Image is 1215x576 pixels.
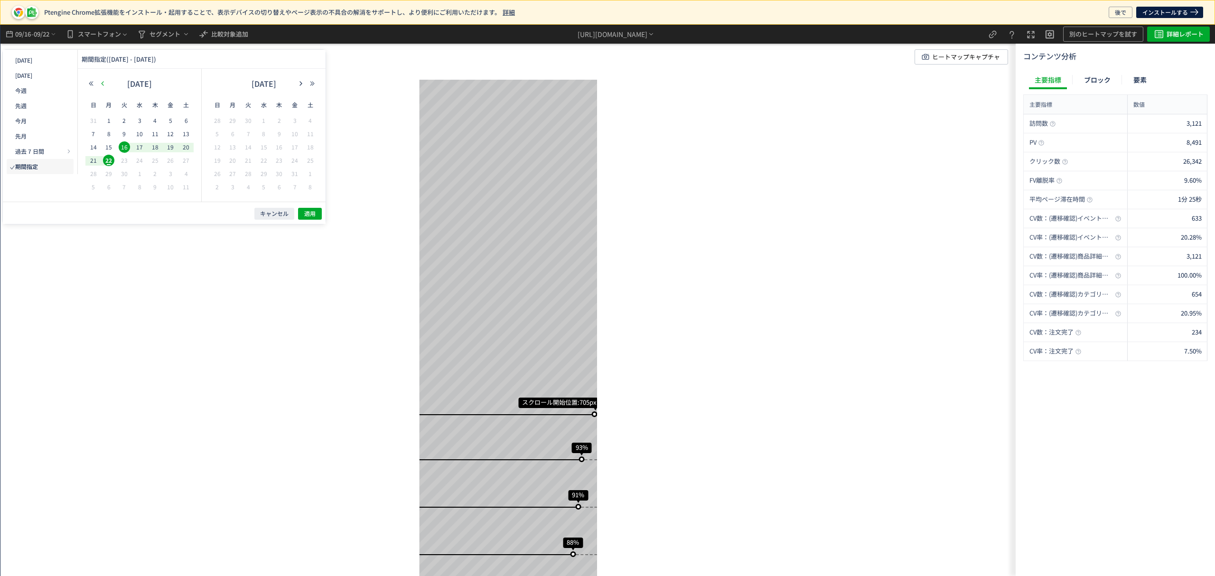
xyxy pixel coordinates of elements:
[15,25,31,44] span: 09/16
[287,95,303,114] th: 金
[289,128,300,139] span: 10
[15,147,44,155] span: 過去 7 日間
[227,168,238,179] span: 27
[271,95,287,114] th: 木
[305,128,316,139] span: 11
[116,95,132,114] th: 火
[576,444,588,451] span: 93%
[15,102,27,110] span: 先週
[303,95,318,114] th: 土
[88,115,99,126] span: 31
[243,168,254,179] span: 28
[132,95,148,114] th: 水
[180,115,192,126] span: 6
[503,8,515,17] a: 詳細
[134,155,145,166] span: 24
[212,141,223,153] span: 12
[567,539,579,546] span: 88%
[256,95,271,114] th: 水
[103,181,114,193] span: 6
[15,162,38,170] span: 期間指定
[27,7,37,18] img: pt-icon-plugin.svg
[1136,7,1203,18] a: インストールする
[7,159,74,174] button: 期間指定
[78,27,121,42] span: スマートフォン
[106,55,156,64] span: ([DATE] - [DATE])
[13,7,24,18] img: pt-icon-chrome.svg
[305,141,316,153] span: 18
[134,115,145,126] span: 3
[932,50,1000,64] span: ヒートマップキャプチャ
[258,115,270,126] span: 1
[119,181,130,193] span: 7
[7,98,74,113] button: 先週
[289,168,300,179] span: 31
[15,117,27,125] span: 今月
[134,181,145,193] span: 8
[103,128,114,139] span: 8
[225,95,241,114] th: 月
[134,141,145,153] span: 17
[88,155,99,166] span: 21
[289,155,300,166] span: 24
[31,25,34,44] span: -
[305,155,316,166] span: 25
[44,9,1103,16] p: Ptengine Chrome拡張機能をインストール・起用することで、表示デバイスの切り替えやページ表示の不具合の解消をサポートし、より便利にご利用いただけます。
[103,115,114,126] span: 1
[227,128,238,139] span: 6
[578,25,655,44] div: [URL][DOMAIN_NAME]
[150,155,161,166] span: 25
[88,181,99,193] span: 5
[7,129,74,144] button: 先月
[273,181,285,193] span: 6
[15,71,32,79] span: [DATE]
[88,128,99,139] span: 7
[212,115,223,126] span: 28
[260,210,289,218] span: キャンセル
[273,168,285,179] span: 30
[119,141,130,153] span: 16
[165,128,176,139] span: 12
[227,155,238,166] span: 20
[572,491,584,499] span: 91%
[1142,7,1188,18] span: インストールする
[298,208,322,220] button: 適用
[180,128,192,139] span: 13
[163,95,178,114] th: 金
[305,168,316,179] span: 1
[227,181,238,193] span: 3
[103,168,114,179] span: 29
[103,155,114,166] span: 22
[227,115,238,126] span: 29
[165,115,176,126] span: 5
[305,115,316,126] span: 4
[209,95,225,114] th: 日
[88,168,99,179] span: 28
[180,141,192,153] span: 20
[273,155,285,166] span: 23
[150,168,161,179] span: 2
[243,155,254,166] span: 21
[7,53,74,68] button: [DATE]
[150,115,161,126] span: 4
[134,128,145,139] span: 10
[211,29,248,38] span: 比較対象追加
[7,144,74,159] button: 過去 7 日間
[258,181,270,193] span: 5
[34,25,50,44] span: 09/22
[7,113,74,129] button: 今月
[85,95,101,114] th: 日
[103,141,114,153] span: 15
[180,181,192,193] span: 11
[273,128,285,139] span: 9
[212,155,223,166] span: 19
[289,181,300,193] span: 7
[15,86,27,94] span: 今週
[165,141,176,153] span: 19
[227,141,238,153] span: 13
[119,115,130,126] span: 2
[212,128,223,139] span: 5
[241,95,256,114] th: 火
[61,25,132,44] button: スマートフォン
[258,141,270,153] span: 15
